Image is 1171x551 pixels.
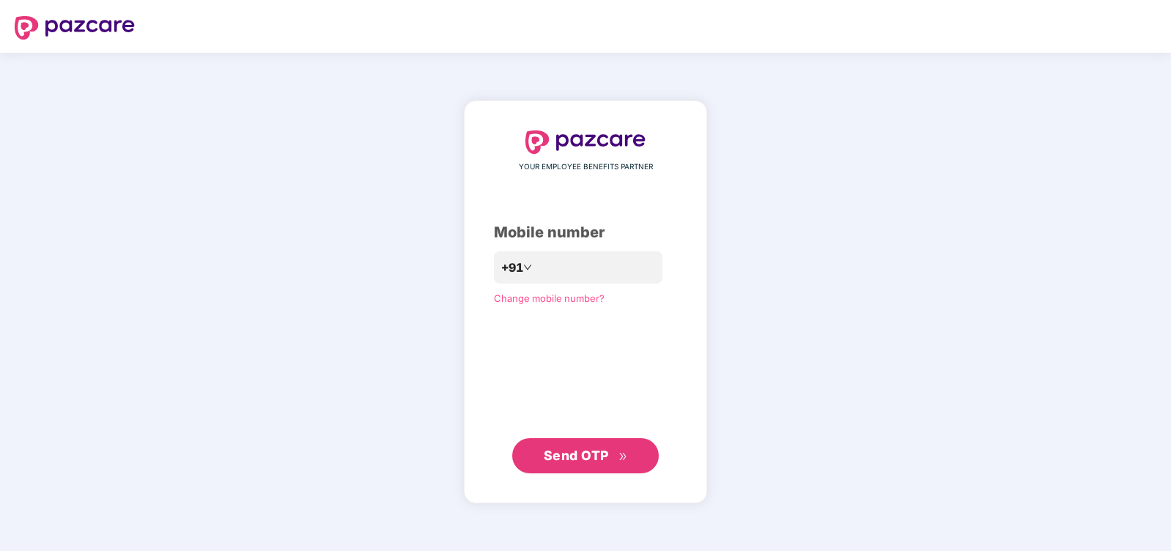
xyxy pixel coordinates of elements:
[618,452,628,462] span: double-right
[512,438,659,473] button: Send OTPdouble-right
[544,448,609,463] span: Send OTP
[494,292,605,304] a: Change mobile number?
[501,259,523,277] span: +91
[15,16,135,40] img: logo
[523,263,532,272] span: down
[519,161,653,173] span: YOUR EMPLOYEE BENEFITS PARTNER
[525,130,646,154] img: logo
[494,221,677,244] div: Mobile number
